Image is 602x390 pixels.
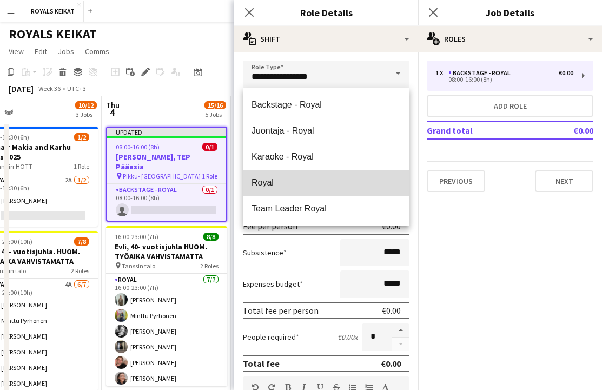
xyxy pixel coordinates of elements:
[559,69,573,77] div: €0.00
[418,5,602,19] h3: Job Details
[234,26,418,52] div: Shift
[22,1,84,22] button: ROYALS KEIKAT
[252,151,401,162] span: Karaoke - Royal
[252,177,401,188] span: Royal
[74,162,89,170] span: 1 Role
[200,262,219,270] span: 2 Roles
[427,122,542,139] td: Grand total
[35,47,47,56] span: Edit
[71,267,89,275] span: 2 Roles
[202,172,217,180] span: 1 Role
[243,332,299,342] label: People required
[122,262,155,270] span: Tanssin talo
[74,133,89,141] span: 1/2
[106,127,227,222] app-job-card: Updated08:00-16:00 (8h)0/1[PERSON_NAME], TEP Pääasia Pikku- [GEOGRAPHIC_DATA]1 RoleBackstage - Ro...
[106,100,120,110] span: Thu
[243,248,287,257] label: Subsistence
[74,237,89,246] span: 7/8
[427,95,593,117] button: Add role
[107,152,226,171] h3: [PERSON_NAME], TEP Pääasia
[115,233,158,241] span: 16:00-23:00 (7h)
[243,358,280,369] div: Total fee
[58,47,74,56] span: Jobs
[243,221,297,232] div: Fee per person
[203,233,219,241] span: 8/8
[204,101,226,109] span: 15/16
[107,128,226,136] div: Updated
[435,77,573,82] div: 08:00-16:00 (8h)
[418,26,602,52] div: Roles
[67,84,86,92] div: UTC+3
[9,26,97,42] h1: ROYALS KEIKAT
[30,44,51,58] a: Edit
[542,122,593,139] td: €0.00
[106,226,227,386] app-job-card: 16:00-23:00 (7h)8/8Evli, 40- vuotisjuhla HUOM. TYÖAIKA VAHVISTAMATTA Tanssin talo2 RolesRoyal7/71...
[382,305,401,316] div: €0.00
[252,203,401,214] span: Team Leader Royal
[427,170,485,192] button: Previous
[104,106,120,118] span: 4
[252,125,401,136] span: Juontaja - Royal
[85,47,109,56] span: Comms
[4,44,28,58] a: View
[448,69,515,77] div: Backstage - Royal
[392,323,409,338] button: Increase
[381,358,401,369] div: €0.00
[535,170,593,192] button: Next
[435,69,448,77] div: 1 x
[76,110,96,118] div: 3 Jobs
[205,110,226,118] div: 5 Jobs
[54,44,78,58] a: Jobs
[338,332,358,342] div: €0.00 x
[116,143,160,151] span: 08:00-16:00 (8h)
[202,143,217,151] span: 0/1
[123,172,201,180] span: Pikku- [GEOGRAPHIC_DATA]
[36,84,63,92] span: Week 36
[9,83,34,94] div: [DATE]
[9,47,24,56] span: View
[243,279,303,289] label: Expenses budget
[106,242,227,261] h3: Evli, 40- vuotisjuhla HUOM. TYÖAIKA VAHVISTAMATTA
[107,184,226,221] app-card-role: Backstage - Royal0/108:00-16:00 (8h)
[234,106,244,118] span: 5
[234,5,418,19] h3: Role Details
[75,101,97,109] span: 10/12
[81,44,114,58] a: Comms
[243,305,319,316] div: Total fee per person
[382,221,401,232] div: €0.00
[252,100,401,110] span: Backstage - Royal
